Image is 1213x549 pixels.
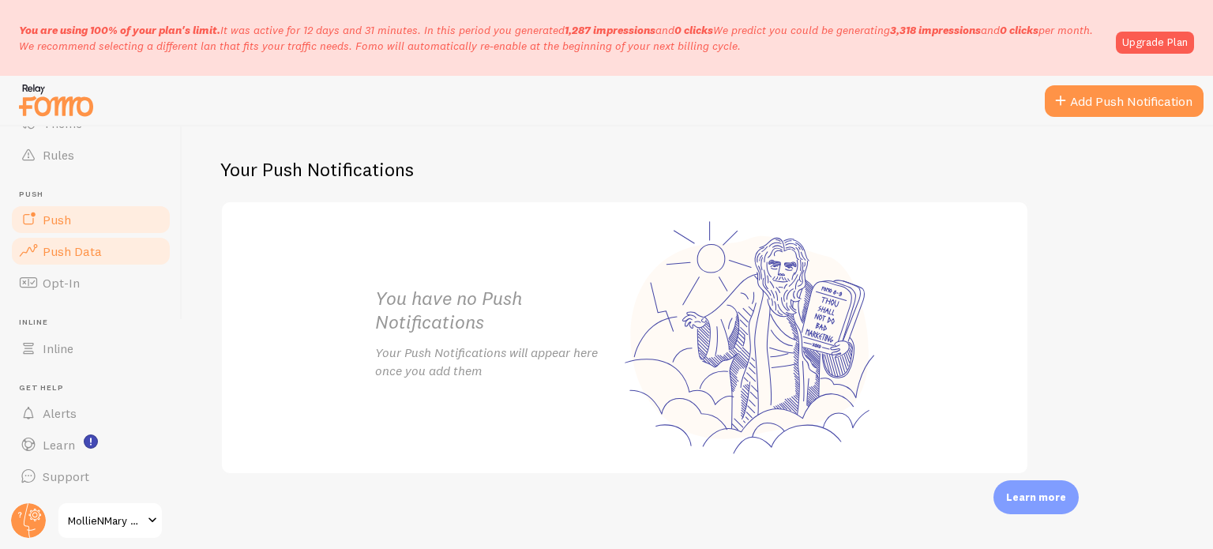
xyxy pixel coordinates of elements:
[1006,490,1066,505] p: Learn more
[43,212,71,227] span: Push
[9,333,172,364] a: Inline
[19,318,172,328] span: Inline
[993,480,1079,514] div: Learn more
[84,434,98,449] svg: <p>Watch New Feature Tutorials!</p>
[674,23,713,37] b: 0 clicks
[9,461,172,492] a: Support
[57,502,163,540] a: MollieNMary LLC brands
[9,204,172,235] a: Push
[43,468,89,484] span: Support
[19,23,220,37] span: You are using 100% of your plan's limit.
[890,23,1038,37] span: and
[375,344,625,380] p: Your Push Notifications will appear here once you add them
[565,23,713,37] span: and
[68,511,143,530] span: MollieNMary LLC brands
[43,437,75,453] span: Learn
[1000,23,1038,37] b: 0 clicks
[43,405,77,421] span: Alerts
[19,383,172,393] span: Get Help
[43,340,73,356] span: Inline
[9,139,172,171] a: Rules
[9,397,172,429] a: Alerts
[565,23,655,37] b: 1,287 impressions
[220,157,1029,182] h2: Your Push Notifications
[9,267,172,299] a: Opt-In
[375,286,625,335] h2: You have no Push Notifications
[19,190,172,200] span: Push
[9,235,172,267] a: Push Data
[43,243,102,259] span: Push Data
[17,80,96,120] img: fomo-relay-logo-orange.svg
[43,275,80,291] span: Opt-In
[9,429,172,461] a: Learn
[43,147,74,163] span: Rules
[1116,32,1194,54] a: Upgrade Plan
[890,23,981,37] b: 3,318 impressions
[19,22,1106,54] p: It was active for 12 days and 31 minutes. In this period you generated We predict you could be ge...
